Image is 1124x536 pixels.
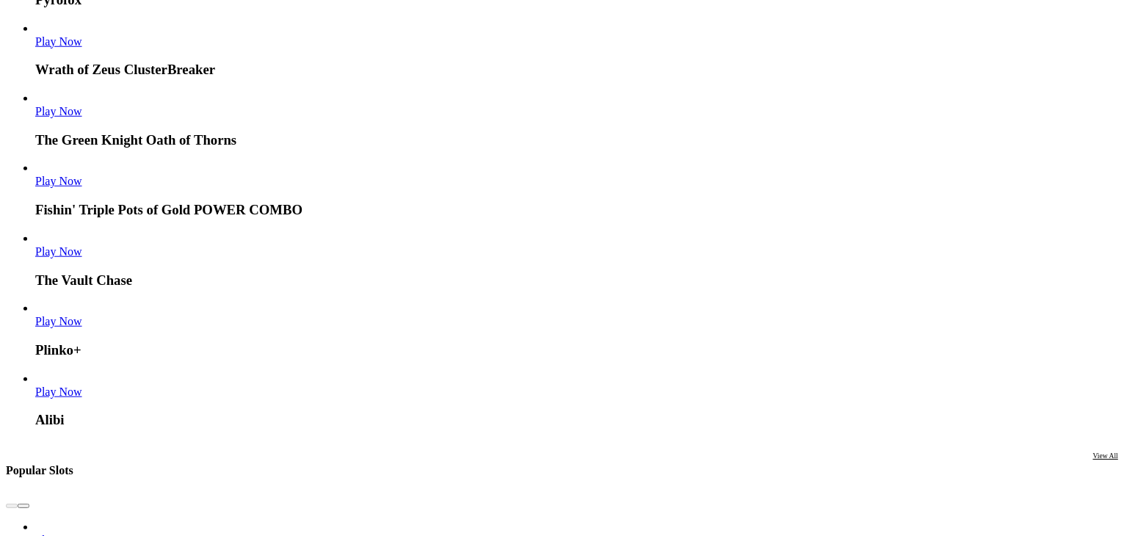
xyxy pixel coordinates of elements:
[35,35,82,48] span: Play Now
[1093,452,1118,489] a: View All
[35,245,82,258] span: Play Now
[35,175,82,187] span: Play Now
[35,105,82,117] a: The Green Knight Oath of Thorns
[18,504,29,508] button: next slide
[35,315,82,327] a: Plinko+
[1093,452,1118,460] span: View All
[6,504,18,508] button: prev slide
[35,35,82,48] a: Wrath of Zeus ClusterBreaker
[35,175,82,187] a: Fishin' Triple Pots of Gold POWER COMBO
[35,385,82,398] a: Alibi
[35,245,82,258] a: The Vault Chase
[35,105,82,117] span: Play Now
[35,315,82,327] span: Play Now
[35,385,82,398] span: Play Now
[6,463,73,477] h3: Popular Slots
